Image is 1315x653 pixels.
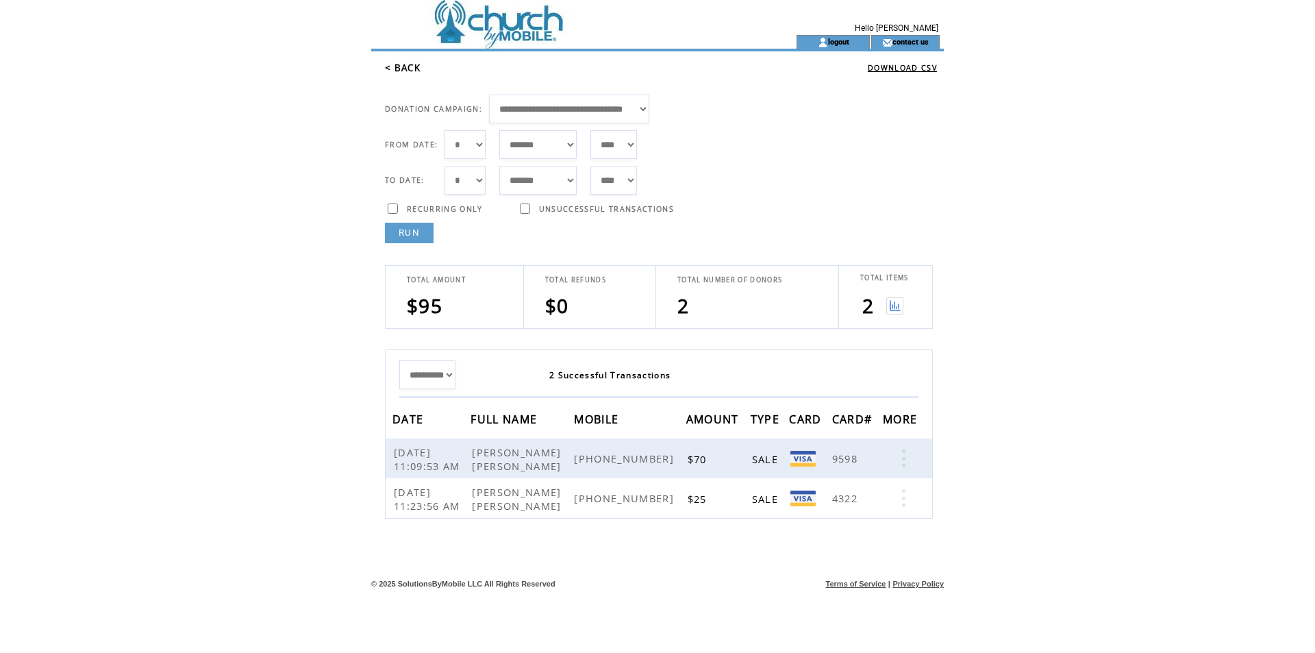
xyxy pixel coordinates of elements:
span: UNSUCCESSFUL TRANSACTIONS [539,204,674,214]
span: 4322 [832,491,861,505]
a: Terms of Service [826,580,886,588]
span: Hello [PERSON_NAME] [855,23,938,33]
span: SALE [752,452,781,466]
img: View graph [886,297,903,315]
span: TO DATE: [385,175,425,185]
span: RECURRING ONLY [407,204,483,214]
span: 2 [862,293,874,319]
span: $0 [545,293,569,319]
span: 2 [677,293,689,319]
span: TYPE [751,408,783,434]
a: contact us [892,37,929,46]
span: FULL NAME [471,408,540,434]
span: FROM DATE: [385,140,438,149]
a: MOBILE [574,415,622,423]
a: logout [828,37,849,46]
span: MOBILE [574,408,622,434]
span: $25 [688,492,710,506]
span: $70 [688,452,710,466]
span: TOTAL ITEMS [860,273,909,282]
span: TOTAL AMOUNT [407,275,466,284]
span: $95 [407,293,442,319]
a: FULL NAME [471,415,540,423]
span: TOTAL REFUNDS [545,275,606,284]
a: AMOUNT [686,415,742,423]
span: 2 Successful Transactions [549,369,671,381]
span: DATE [392,408,427,434]
span: [PERSON_NAME] [PERSON_NAME] [472,485,564,513]
span: CARD# [832,408,876,434]
a: DOWNLOAD CSV [868,63,937,73]
span: DONATION CAMPAIGN: [385,104,482,114]
img: account_icon.gif [818,37,828,48]
span: © 2025 SolutionsByMobile LLC All Rights Reserved [371,580,555,588]
span: TOTAL NUMBER OF DONORS [677,275,782,284]
a: CARD# [832,415,876,423]
a: TYPE [751,415,783,423]
span: | [888,580,890,588]
span: AMOUNT [686,408,742,434]
span: [DATE] 11:23:56 AM [394,485,464,513]
a: < BACK [385,62,421,74]
span: [DATE] 11:09:53 AM [394,445,464,473]
a: DATE [392,415,427,423]
span: [PERSON_NAME] [PERSON_NAME] [472,445,564,473]
img: Visa [790,491,816,506]
a: RUN [385,223,434,243]
span: SALE [752,492,781,506]
a: CARD [789,415,825,423]
span: [PHONE_NUMBER] [574,491,677,505]
img: Visa [790,451,816,467]
img: contact_us_icon.gif [882,37,892,48]
span: MORE [883,408,920,434]
span: CARD [789,408,825,434]
a: Privacy Policy [892,580,944,588]
span: 9598 [832,452,861,465]
span: [PHONE_NUMBER] [574,452,677,465]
